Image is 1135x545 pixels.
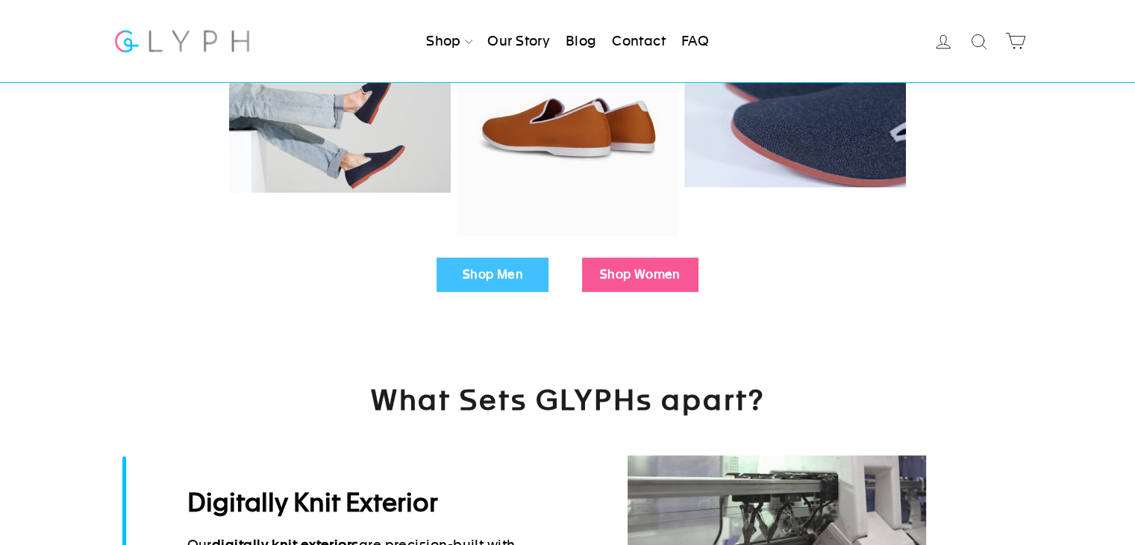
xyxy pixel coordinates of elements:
[420,25,478,57] a: Shop
[606,25,672,57] a: Contact
[187,487,545,520] h2: Digitally Knit Exterior
[1115,208,1135,337] iframe: Glyph - Referral program
[675,25,715,57] a: FAQ
[113,21,252,60] img: Glyph
[560,25,603,57] a: Blog
[582,258,698,292] a: Shop Women
[481,25,556,57] a: Our Story
[420,25,715,57] ul: Primary
[437,258,548,292] a: Shop Men
[195,381,941,455] h2: What Sets GLYPHs apart?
